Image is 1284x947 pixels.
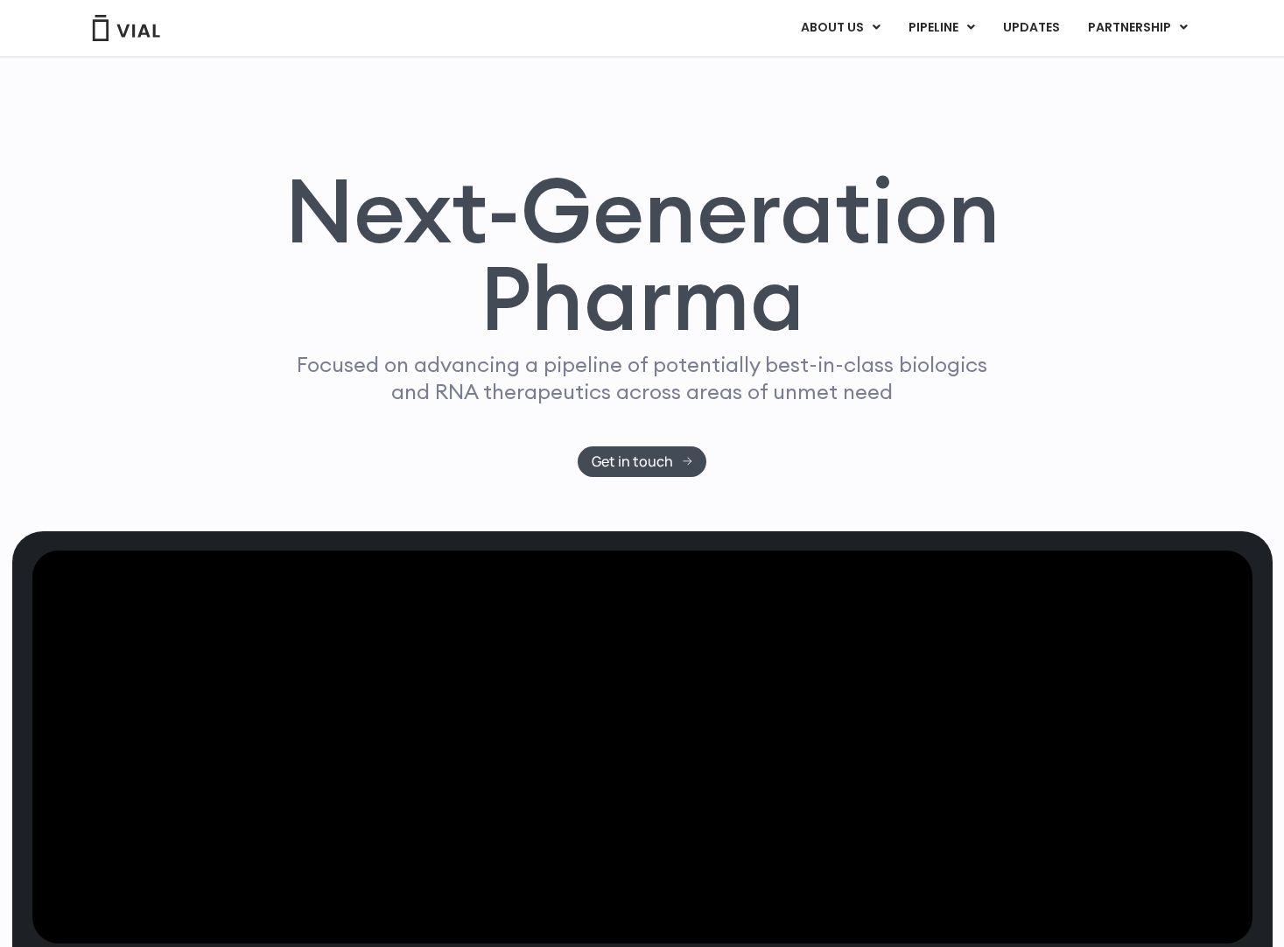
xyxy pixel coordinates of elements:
a: PIPELINEMenu Toggle [895,13,988,43]
a: UPDATES [989,13,1073,43]
span: Get in touch [592,455,673,468]
a: Get in touch [578,446,706,477]
a: PARTNERSHIPMenu Toggle [1074,13,1202,43]
p: Focused on advancing a pipeline of potentially best-in-class biologics and RNA therapeutics acros... [290,351,995,405]
img: Vial Logo [91,15,161,41]
h1: Next-Generation Pharma [263,166,1021,343]
a: ABOUT USMenu Toggle [787,13,894,43]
